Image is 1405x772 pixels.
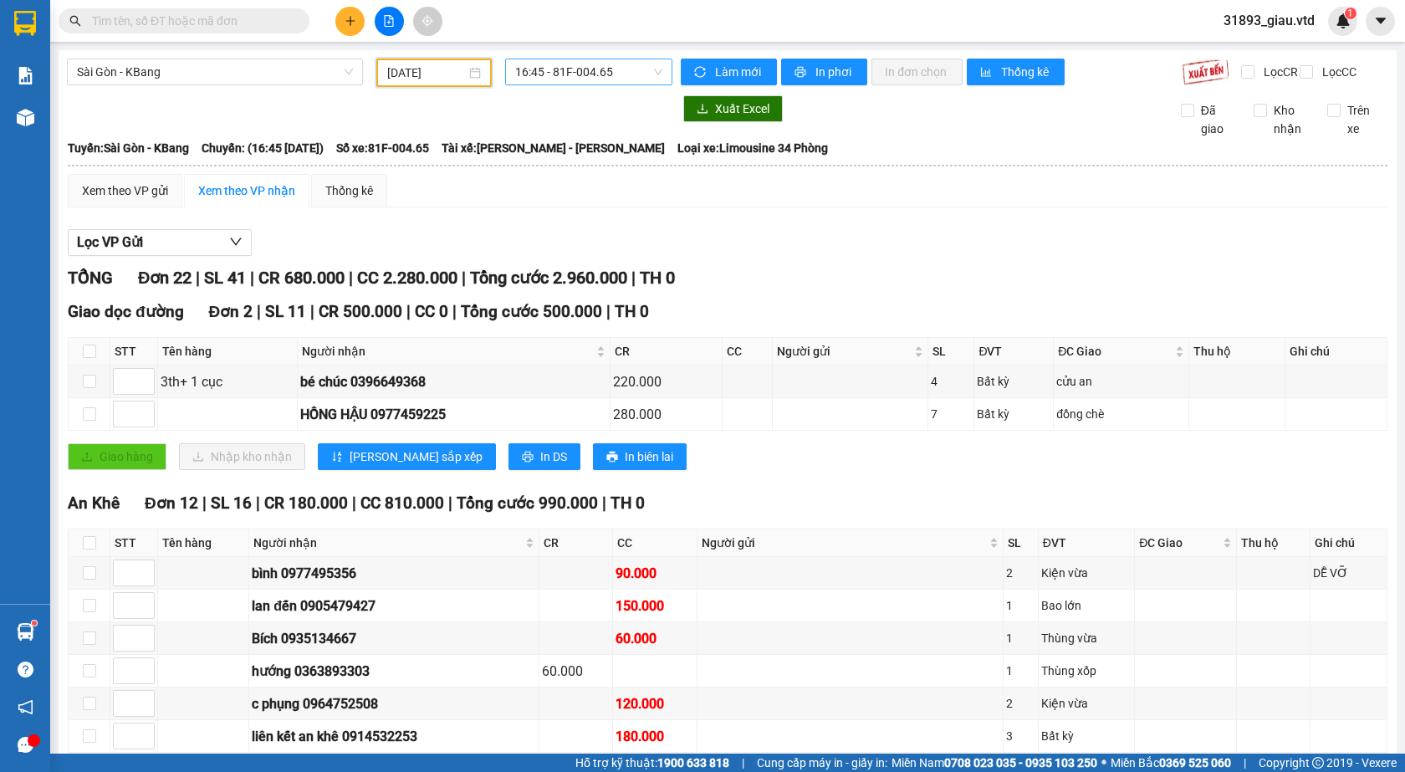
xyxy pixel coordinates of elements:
th: CR [539,529,612,557]
span: Tổng cước 2.960.000 [470,268,627,288]
sup: 1 [1345,8,1356,19]
strong: 0708 023 035 - 0935 103 250 [944,756,1097,769]
span: | [310,302,314,321]
span: caret-down [1373,13,1388,28]
img: warehouse-icon [17,623,34,641]
span: | [448,493,452,513]
span: copyright [1312,757,1324,769]
div: 90.000 [616,563,695,584]
strong: 0369 525 060 [1159,756,1231,769]
span: | [606,302,611,321]
div: Bao lớn [1041,596,1132,615]
div: Xem theo VP gửi [82,181,168,200]
button: uploadGiao hàng [68,443,166,470]
th: CC [613,529,698,557]
span: TỔNG [68,268,113,288]
input: 14/10/2025 [387,64,466,82]
span: In biên lai [625,447,673,466]
button: sort-ascending[PERSON_NAME] sắp xếp [318,443,496,470]
span: sync [694,66,708,79]
span: 1 [1347,8,1353,19]
span: plus [345,15,356,27]
span: Người gửi [777,342,911,360]
th: Tên hàng [158,338,298,366]
th: ĐVT [1039,529,1136,557]
img: warehouse-icon [17,109,34,126]
span: Tài xế: [PERSON_NAME] - [PERSON_NAME] [442,139,665,157]
span: TH 0 [615,302,649,321]
div: 220.000 [613,371,719,392]
img: solution-icon [17,67,34,84]
span: | [602,493,606,513]
div: 150.000 [616,596,695,616]
span: Lọc VP Gửi [77,232,143,253]
div: 3th+ 1 cục [161,371,294,392]
span: 31893_giau.vtd [1210,10,1328,31]
span: Xuất Excel [715,100,769,118]
button: printerIn phơi [781,59,867,85]
span: Sài Gòn - KBang [77,59,353,84]
span: | [462,268,466,288]
span: ĐC Giao [1139,534,1219,552]
span: 16:45 - 81F-004.65 [515,59,662,84]
span: Người nhận [302,342,593,360]
button: downloadNhập kho nhận [179,443,305,470]
span: Lọc CR [1257,63,1300,81]
div: đồng chè [1056,405,1185,423]
span: CR 180.000 [264,493,348,513]
div: 4 [931,372,972,391]
span: printer [606,451,618,464]
button: In đơn chọn [871,59,963,85]
span: SL [160,116,182,140]
button: aim [413,7,442,36]
span: SL 11 [265,302,306,321]
span: | [406,302,411,321]
span: Loại xe: Limousine 34 Phòng [677,139,828,157]
span: | [1244,754,1246,772]
div: 120.000 [616,693,695,714]
span: Tổng cước 990.000 [457,493,598,513]
div: Kiện vừa [1041,694,1132,713]
div: Thống kê [325,181,373,200]
span: notification [18,699,33,715]
button: syncLàm mới [681,59,777,85]
div: 50.000 [13,88,151,108]
span: TH 0 [640,268,675,288]
span: Đơn 2 [209,302,253,321]
div: lan đến 0905479427 [252,596,536,616]
span: | [452,302,457,321]
span: aim [421,15,433,27]
span: ĐC Giao [1058,342,1171,360]
span: Nhận: [160,16,200,33]
span: CR 500.000 [319,302,402,321]
span: sort-ascending [331,451,343,464]
span: Hỗ trợ kỹ thuật: [575,754,729,772]
span: bar-chart [980,66,994,79]
div: 1 [1006,629,1035,647]
span: ⚪️ [1101,759,1106,766]
span: search [69,15,81,27]
span: SL 41 [204,268,246,288]
div: KBang [14,14,148,34]
th: ĐVT [974,338,1054,366]
b: Tuyến: Sài Gòn - KBang [68,141,189,155]
div: 0923686162 [160,54,294,78]
div: c phụng 0964752508 [252,693,536,714]
span: Lọc CC [1316,63,1359,81]
span: printer [522,451,534,464]
div: 60.000 [616,628,695,649]
span: Số xe: 81F-004.65 [336,139,429,157]
th: Ghi chú [1310,529,1387,557]
div: Tên hàng: đồ ăn ( : 1 ) [14,118,294,139]
div: Bình Thạnh [160,14,294,34]
span: TH 0 [611,493,645,513]
span: message [18,737,33,753]
button: bar-chartThống kê [967,59,1065,85]
span: | [742,754,744,772]
div: 3 [1006,727,1035,745]
th: Tên hàng [158,529,249,557]
span: SL 16 [211,493,252,513]
th: Ghi chú [1285,338,1387,366]
span: Chuyến: (16:45 [DATE]) [202,139,324,157]
th: STT [110,529,158,557]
